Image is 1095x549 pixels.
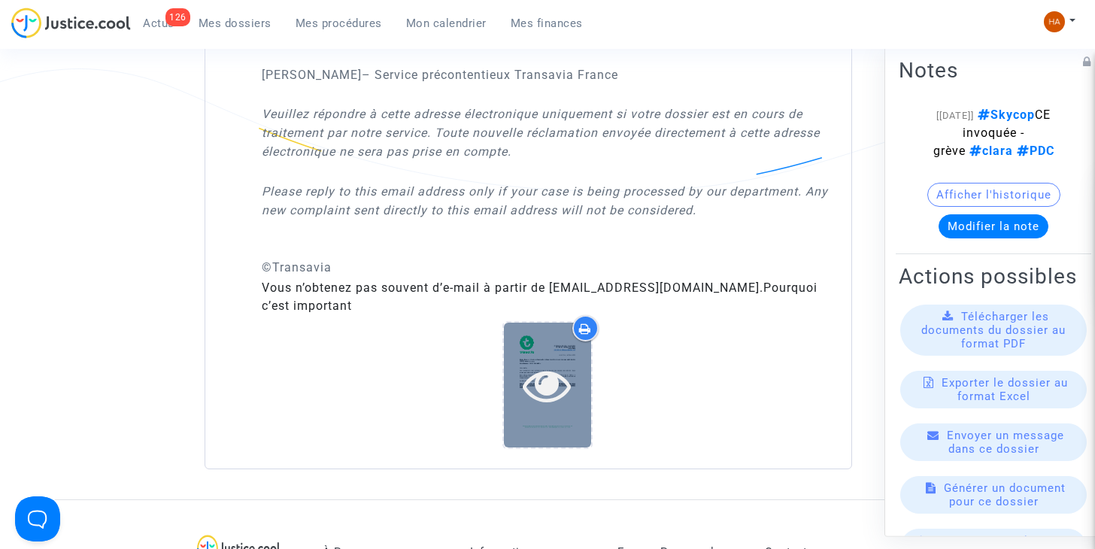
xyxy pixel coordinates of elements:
[131,12,187,35] a: 126Actus
[499,12,595,35] a: Mes finances
[296,17,382,30] span: Mes procédures
[927,183,1060,207] button: Afficher l'historique
[15,496,60,541] iframe: Help Scout Beacon - Open
[262,184,828,217] i: Please reply to this email address only if your case is being processed by our department. Any ne...
[1013,144,1054,158] span: PDC
[936,110,974,121] span: [[DATE]]
[944,481,1066,508] span: Générer un document pour ce dossier
[511,17,583,30] span: Mes finances
[966,144,1013,158] span: clara
[939,214,1048,238] button: Modifier la note
[272,260,332,274] a: Transavia
[1044,11,1065,32] img: ded1cc776adf1572996fd1eb160d6406
[899,57,1088,83] h2: Notes
[187,12,284,35] a: Mes dossiers
[947,429,1064,456] span: Envoyer un message dans ce dossier
[165,8,190,26] div: 126
[406,17,487,30] span: Mon calendrier
[199,17,271,30] span: Mes dossiers
[394,12,499,35] a: Mon calendrier
[284,12,394,35] a: Mes procédures
[933,108,1054,158] span: CE invoquée - grève
[974,108,1035,122] span: Skycop
[11,8,131,38] img: jc-logo.svg
[262,107,820,159] i: Veuillez répondre à cette adresse électronique uniquement si votre dossier est en cours de traite...
[899,263,1088,290] h2: Actions possibles
[143,17,174,30] span: Actus
[921,310,1066,350] span: Télécharger les documents du dossier au format PDF
[942,376,1068,403] span: Exporter le dossier au format Excel
[262,258,833,277] p: ©
[262,279,833,315] div: Vous n’obtenez pas souvent d’e-mail à partir de [EMAIL_ADDRESS][DOMAIN_NAME].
